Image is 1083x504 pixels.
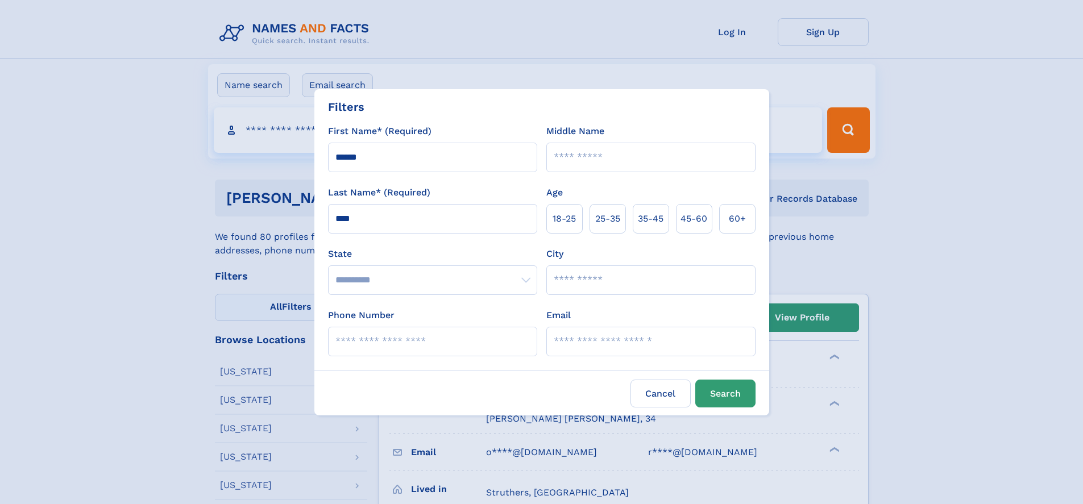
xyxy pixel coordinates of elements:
[328,309,395,322] label: Phone Number
[328,124,431,138] label: First Name* (Required)
[546,186,563,199] label: Age
[695,380,756,407] button: Search
[328,98,364,115] div: Filters
[553,212,576,226] span: 18‑25
[680,212,707,226] span: 45‑60
[729,212,746,226] span: 60+
[328,186,430,199] label: Last Name* (Required)
[328,247,537,261] label: State
[546,124,604,138] label: Middle Name
[546,247,563,261] label: City
[546,309,571,322] label: Email
[630,380,691,407] label: Cancel
[595,212,620,226] span: 25‑35
[638,212,663,226] span: 35‑45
